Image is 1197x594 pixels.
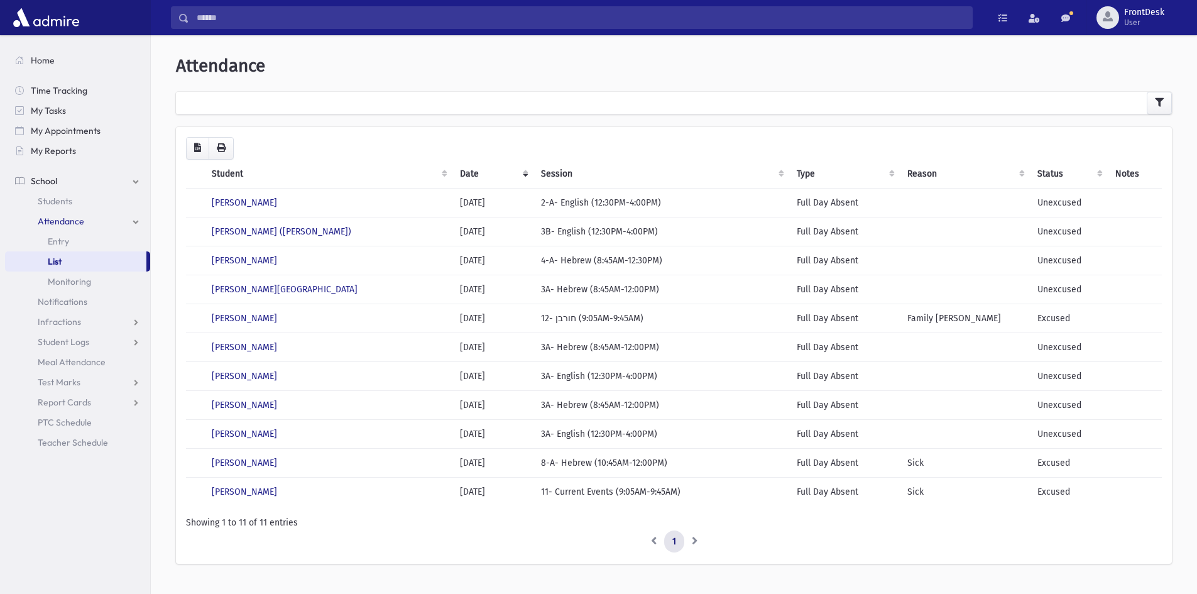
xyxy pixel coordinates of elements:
[533,477,789,506] td: 11- Current Events (9:05AM-9:45AM)
[212,429,277,439] a: [PERSON_NAME]
[38,417,92,428] span: PTC Schedule
[900,160,1030,189] th: Reason: activate to sort column ascending
[789,448,900,477] td: Full Day Absent
[212,255,277,266] a: [PERSON_NAME]
[900,304,1030,333] td: Family [PERSON_NAME]
[209,137,234,160] button: Print
[452,304,533,333] td: [DATE]
[5,231,150,251] a: Entry
[204,160,452,189] th: Student: activate to sort column ascending
[1108,160,1162,189] th: Notes
[212,226,351,237] a: [PERSON_NAME] ([PERSON_NAME])
[452,448,533,477] td: [DATE]
[452,361,533,390] td: [DATE]
[5,211,150,231] a: Attendance
[533,217,789,246] td: 3B- English (12:30PM-4:00PM)
[789,246,900,275] td: Full Day Absent
[1030,188,1108,217] td: Unexcused
[789,477,900,506] td: Full Day Absent
[1030,304,1108,333] td: Excused
[5,101,150,121] a: My Tasks
[1124,8,1164,18] span: FrontDesk
[38,356,106,368] span: Meal Attendance
[789,275,900,304] td: Full Day Absent
[189,6,972,29] input: Search
[5,412,150,432] a: PTC Schedule
[533,275,789,304] td: 3A- Hebrew (8:45AM-12:00PM)
[452,160,533,189] th: Date: activate to sort column ascending
[5,392,150,412] a: Report Cards
[533,361,789,390] td: 3A- English (12:30PM-4:00PM)
[789,160,900,189] th: Type: activate to sort column ascending
[31,175,57,187] span: School
[5,372,150,392] a: Test Marks
[452,419,533,448] td: [DATE]
[38,336,89,348] span: Student Logs
[5,272,150,292] a: Monitoring
[533,390,789,419] td: 3A- Hebrew (8:45AM-12:00PM)
[1030,217,1108,246] td: Unexcused
[5,251,146,272] a: List
[452,390,533,419] td: [DATE]
[31,105,66,116] span: My Tasks
[533,419,789,448] td: 3A- English (12:30PM-4:00PM)
[789,304,900,333] td: Full Day Absent
[38,437,108,448] span: Teacher Schedule
[452,333,533,361] td: [DATE]
[452,246,533,275] td: [DATE]
[212,487,277,497] a: [PERSON_NAME]
[664,531,684,553] a: 1
[789,361,900,390] td: Full Day Absent
[212,313,277,324] a: [PERSON_NAME]
[31,145,76,157] span: My Reports
[10,5,82,30] img: AdmirePro
[212,284,358,295] a: [PERSON_NAME][GEOGRAPHIC_DATA]
[533,160,789,189] th: Session : activate to sort column ascending
[789,217,900,246] td: Full Day Absent
[5,121,150,141] a: My Appointments
[48,256,62,267] span: List
[212,371,277,382] a: [PERSON_NAME]
[212,458,277,468] a: [PERSON_NAME]
[1030,333,1108,361] td: Unexcused
[38,195,72,207] span: Students
[452,217,533,246] td: [DATE]
[5,332,150,352] a: Student Logs
[1030,390,1108,419] td: Unexcused
[533,304,789,333] td: 12- חורבן (9:05AM-9:45AM)
[48,276,91,287] span: Monitoring
[789,188,900,217] td: Full Day Absent
[212,197,277,208] a: [PERSON_NAME]
[186,516,1162,529] div: Showing 1 to 11 of 11 entries
[789,419,900,448] td: Full Day Absent
[452,477,533,506] td: [DATE]
[1124,18,1164,28] span: User
[1030,361,1108,390] td: Unexcused
[533,246,789,275] td: 4-A- Hebrew (8:45AM-12:30PM)
[900,477,1030,506] td: Sick
[176,55,265,76] span: Attendance
[5,80,150,101] a: Time Tracking
[789,333,900,361] td: Full Day Absent
[31,55,55,66] span: Home
[5,50,150,70] a: Home
[212,400,277,410] a: [PERSON_NAME]
[900,448,1030,477] td: Sick
[38,377,80,388] span: Test Marks
[5,141,150,161] a: My Reports
[38,316,81,327] span: Infractions
[1030,275,1108,304] td: Unexcused
[5,312,150,332] a: Infractions
[533,333,789,361] td: 3A- Hebrew (8:45AM-12:00PM)
[38,216,84,227] span: Attendance
[533,448,789,477] td: 8-A- Hebrew (10:45AM-12:00PM)
[31,85,87,96] span: Time Tracking
[5,352,150,372] a: Meal Attendance
[212,342,277,353] a: [PERSON_NAME]
[452,188,533,217] td: [DATE]
[1030,246,1108,275] td: Unexcused
[38,397,91,408] span: Report Cards
[5,171,150,191] a: School
[1030,160,1108,189] th: Status: activate to sort column ascending
[789,390,900,419] td: Full Day Absent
